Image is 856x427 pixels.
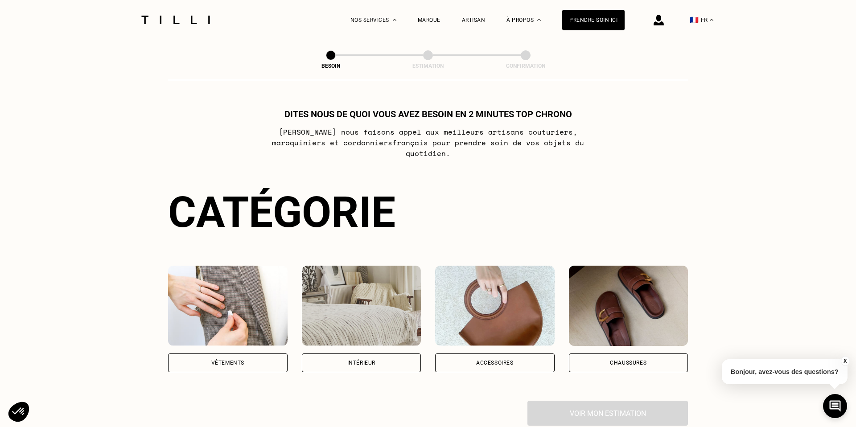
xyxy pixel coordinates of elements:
[610,360,646,365] div: Chaussures
[168,266,288,346] img: Vêtements
[302,266,421,346] img: Intérieur
[211,360,244,365] div: Vêtements
[462,17,486,23] a: Artisan
[284,109,572,119] h1: Dites nous de quoi vous avez besoin en 2 minutes top chrono
[690,16,699,24] span: 🇫🇷
[251,127,605,159] p: [PERSON_NAME] nous faisons appel aux meilleurs artisans couturiers , maroquiniers et cordonniers ...
[383,63,473,69] div: Estimation
[286,63,375,69] div: Besoin
[722,359,848,384] p: Bonjour, avez-vous des questions?
[347,360,375,365] div: Intérieur
[435,266,555,346] img: Accessoires
[840,356,849,366] button: X
[393,19,396,21] img: Menu déroulant
[562,10,625,30] a: Prendre soin ici
[710,19,713,21] img: menu déroulant
[537,19,541,21] img: Menu déroulant à propos
[654,15,664,25] img: icône connexion
[168,187,688,237] div: Catégorie
[569,266,688,346] img: Chaussures
[418,17,440,23] a: Marque
[476,360,514,365] div: Accessoires
[481,63,570,69] div: Confirmation
[138,16,213,24] img: Logo du service de couturière Tilli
